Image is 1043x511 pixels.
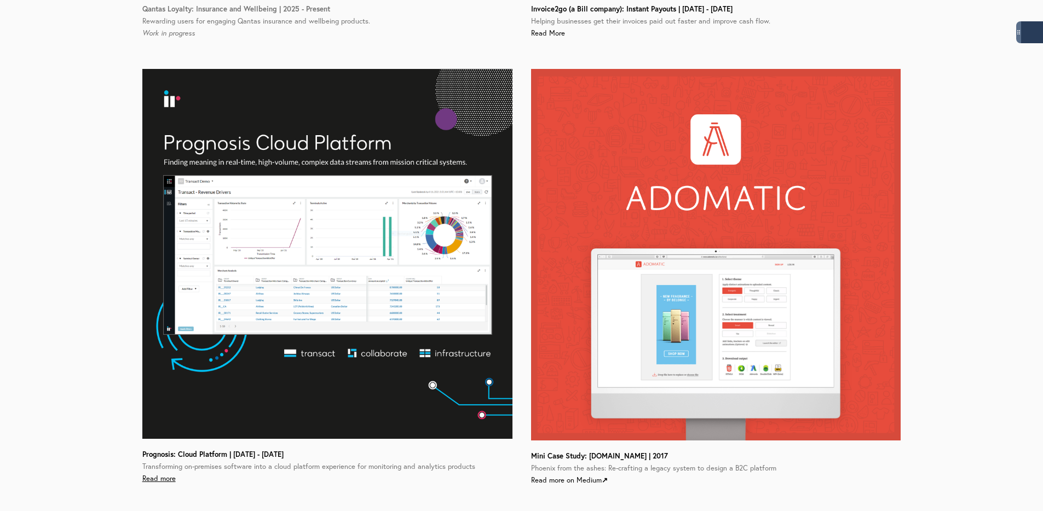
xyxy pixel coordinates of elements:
p: Phoenix from the ashes: Re-crafting a legacy system to design a B2C platform [531,450,901,486]
strong: Prognosis: Cloud Platform | [DATE] - [DATE] [142,449,284,459]
a: Prognosis: Cloud Platform | [DATE] - [DATE] [142,450,284,458]
a: Read More [531,28,565,37]
p: Rewarding users for engaging Qantas insurance and wellbeing products. [142,3,512,39]
strong: ↗︎ [602,475,608,485]
p: Helping businesses get their invoices paid out faster and improve cash flow. [531,3,901,39]
a: Invoice2go (a Bill company): Instant Payouts | [DATE] - [DATE] [531,4,733,13]
img: Prognosis: Cloud Platform | 2018 - Present Transforming on-premises software into a cloud platfor... [142,69,512,439]
a: Read more on Medium↗︎ [531,475,608,484]
em: Work in progress [142,28,195,37]
a: Read more [142,474,176,483]
strong: Qantas Loyalty: Insurance and Wellbeing | 2025 - Present [142,4,330,14]
strong: Mini Case Study: [DOMAIN_NAME] | 2017 [531,451,668,461]
p: Transforming on-premises software into a cloud platform experience for monitoring and analytics p... [142,448,512,485]
strong: Invoice2go (a Bill company): Instant Payouts | [DATE] - [DATE] [531,4,733,14]
a: Mini Case Study: [DOMAIN_NAME] | 2017 [531,451,668,460]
